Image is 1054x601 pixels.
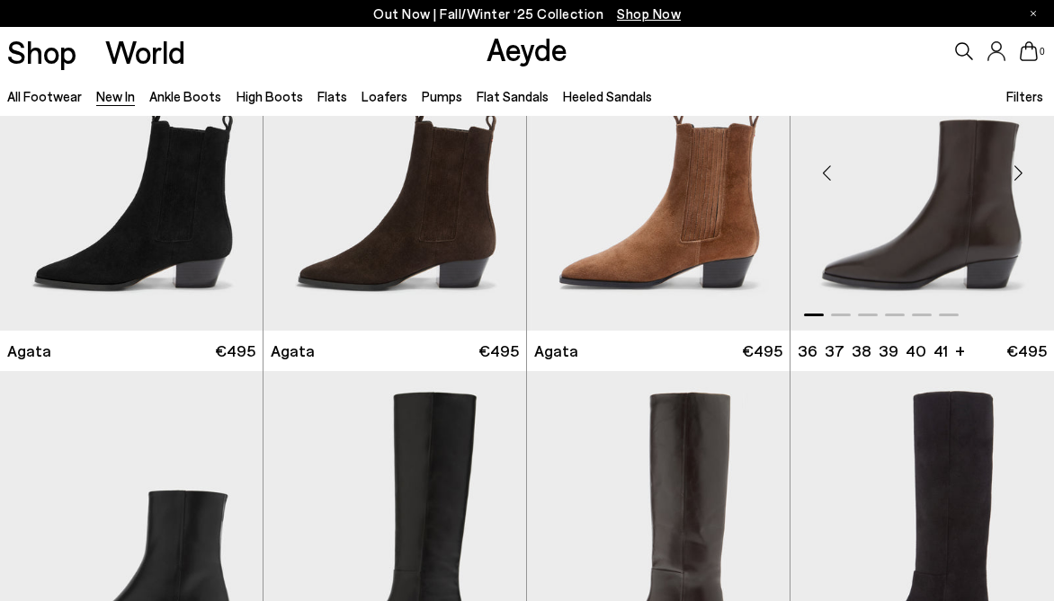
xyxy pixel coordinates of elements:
[149,88,221,104] a: Ankle Boots
[991,146,1045,199] div: Next slide
[478,340,519,362] span: €495
[742,340,782,362] span: €495
[271,340,315,362] span: Agata
[617,5,681,22] span: Navigate to /collections/new-in
[798,340,942,362] ul: variant
[373,3,681,25] p: Out Now | Fall/Winter ‘25 Collection
[933,340,948,362] li: 41
[487,30,567,67] a: Aeyde
[955,338,965,362] li: +
[422,88,462,104] a: Pumps
[798,340,817,362] li: 36
[790,1,1054,331] div: 1 / 6
[477,88,549,104] a: Flat Sandals
[527,1,790,331] img: Agata Suede Ankle Boots
[799,146,853,199] div: Previous slide
[317,88,347,104] a: Flats
[527,331,790,371] a: Agata €495
[7,88,82,104] a: All Footwear
[790,1,1054,331] img: Baba Pointed Cowboy Boots
[906,340,926,362] li: 40
[879,340,898,362] li: 39
[825,340,844,362] li: 37
[263,1,526,331] img: Agata Suede Ankle Boots
[96,88,135,104] a: New In
[1006,88,1043,104] span: Filters
[237,88,303,104] a: High Boots
[1006,340,1047,362] span: €495
[263,331,526,371] a: Agata €495
[7,36,76,67] a: Shop
[852,340,871,362] li: 38
[534,340,578,362] span: Agata
[7,340,51,362] span: Agata
[1038,47,1047,57] span: 0
[563,88,652,104] a: Heeled Sandals
[1020,41,1038,61] a: 0
[790,331,1054,371] a: 36 37 38 39 40 41 + €495
[215,340,255,362] span: €495
[105,36,185,67] a: World
[362,88,407,104] a: Loafers
[790,1,1054,331] a: Next slide Previous slide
